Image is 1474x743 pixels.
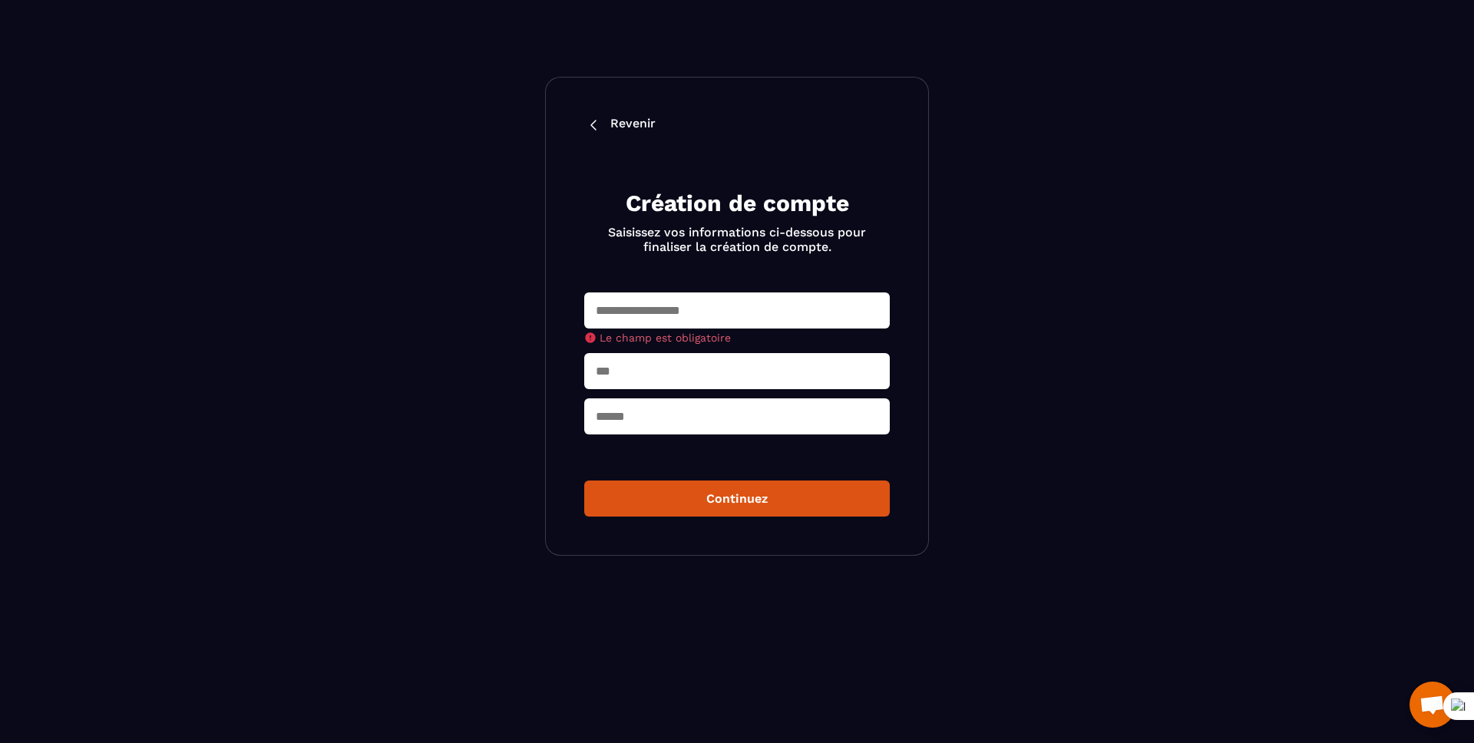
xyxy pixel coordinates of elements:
img: back [584,116,603,134]
a: Revenir [584,116,890,134]
button: Continuez [584,480,890,517]
div: Mở cuộc trò chuyện [1410,682,1456,728]
span: Le champ est obligatoire [600,332,731,344]
h2: Création de compte [603,188,871,219]
p: Saisissez vos informations ci-dessous pour finaliser la création de compte. [603,225,871,254]
p: Revenir [610,116,656,134]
